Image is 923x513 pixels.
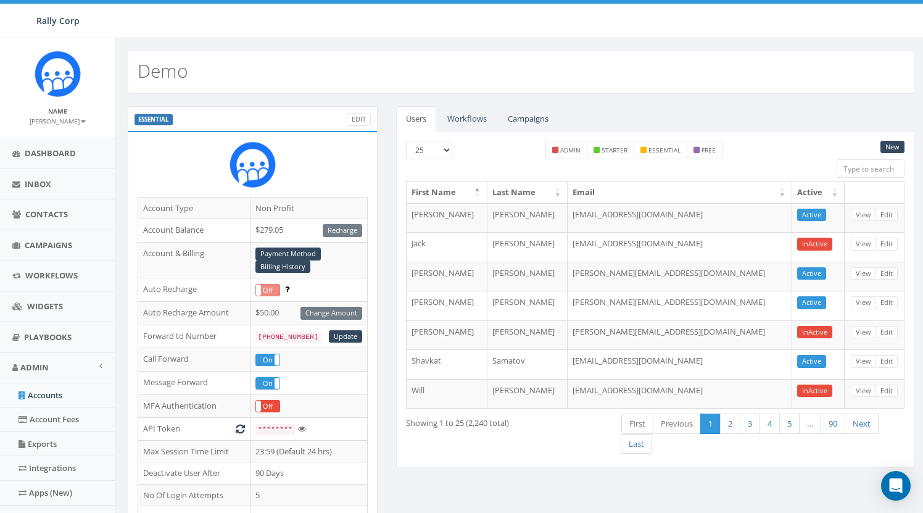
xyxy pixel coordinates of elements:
td: [PERSON_NAME] [487,379,568,409]
td: [PERSON_NAME] [487,262,568,291]
span: Playbooks [24,332,72,343]
td: 90 Days [250,462,367,485]
a: InActive [797,326,832,339]
label: Off [256,401,279,412]
td: [PERSON_NAME] [407,291,487,320]
div: Open Intercom Messenger [881,471,911,501]
td: [PERSON_NAME] [407,262,487,291]
td: Max Session Time Limit [138,440,250,462]
a: InActive [797,385,832,398]
td: [PERSON_NAME] [487,232,568,262]
td: [EMAIL_ADDRESS][DOMAIN_NAME] [568,349,792,379]
td: [EMAIL_ADDRESS][DOMAIN_NAME] [568,379,792,409]
td: No Of Login Attempts [138,484,250,506]
td: Auto Recharge Amount [138,301,250,325]
a: Payment Method [255,248,321,261]
td: [EMAIL_ADDRESS][DOMAIN_NAME] [568,203,792,233]
a: Active [797,209,826,222]
small: [PERSON_NAME] [30,117,86,125]
td: Jack [407,232,487,262]
td: Will [407,379,487,409]
a: Billing History [255,261,310,273]
div: OnOff [255,400,280,412]
a: New [880,141,904,154]
td: [PERSON_NAME] [487,320,568,350]
span: Enable to prevent campaign failure. [285,283,289,294]
img: Icon_1.png [35,51,81,97]
a: Users [396,106,436,131]
a: Active [797,355,826,368]
td: [PERSON_NAME] [487,291,568,320]
a: View [851,209,876,222]
td: MFA Authentication [138,394,250,418]
span: Campaigns [25,240,72,251]
label: Off [256,285,279,296]
a: View [851,385,876,398]
a: View [851,238,876,251]
span: Admin [20,362,49,373]
td: [PERSON_NAME] [407,203,487,233]
small: Name [48,107,67,115]
a: Edit [875,296,898,309]
span: Workflows [25,270,78,281]
a: 2 [720,414,740,434]
td: [PERSON_NAME] [487,203,568,233]
td: Account & Billing [138,242,250,278]
a: [PERSON_NAME] [30,115,86,126]
td: Call Forward [138,348,250,372]
a: Edit [875,355,898,368]
td: 5 [250,484,367,506]
a: InActive [797,238,832,251]
small: admin [560,146,581,154]
a: 3 [740,414,760,434]
td: [PERSON_NAME][EMAIL_ADDRESS][DOMAIN_NAME] [568,262,792,291]
a: Edit [347,113,371,126]
td: $279.05 [250,219,367,243]
a: Edit [875,326,898,339]
span: Inbox [25,178,51,190]
label: On [256,378,279,389]
td: $50.00 [250,301,367,325]
td: [PERSON_NAME] [407,320,487,350]
td: Non Profit [250,197,367,219]
div: OnOff [255,377,280,390]
small: starter [602,146,627,154]
th: Email: activate to sort column ascending [568,181,792,203]
span: Widgets [27,301,63,312]
th: First Name: activate to sort column descending [407,181,487,203]
td: Deactivate User After [138,462,250,485]
td: Message Forward [138,371,250,394]
div: OnOff [255,284,280,296]
i: Generate New Token [236,425,245,433]
td: Account Type [138,197,250,219]
a: Edit [875,385,898,398]
td: Shavkat [407,349,487,379]
td: Auto Recharge [138,278,250,302]
td: [EMAIL_ADDRESS][DOMAIN_NAME] [568,232,792,262]
a: Active [797,267,826,280]
a: Edit [875,209,898,222]
a: 5 [779,414,800,434]
a: Previous [653,414,701,434]
a: Last [621,434,652,454]
a: View [851,326,876,339]
label: On [256,354,279,365]
a: View [851,296,876,309]
td: API Token [138,418,250,441]
div: OnOff [255,354,280,366]
a: Edit [875,267,898,280]
a: Campaigns [498,106,558,131]
td: 23:59 (Default 24 hrs) [250,440,367,462]
small: essential [648,146,681,154]
a: First [621,414,653,434]
a: Next [845,414,879,434]
span: Contacts [25,209,68,220]
a: View [851,267,876,280]
td: Samatov [487,349,568,379]
small: free [702,146,716,154]
td: Account Balance [138,219,250,243]
a: Active [797,296,826,309]
a: Workflows [437,106,497,131]
h2: Demo [138,60,188,81]
th: Active: activate to sort column ascending [792,181,845,203]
